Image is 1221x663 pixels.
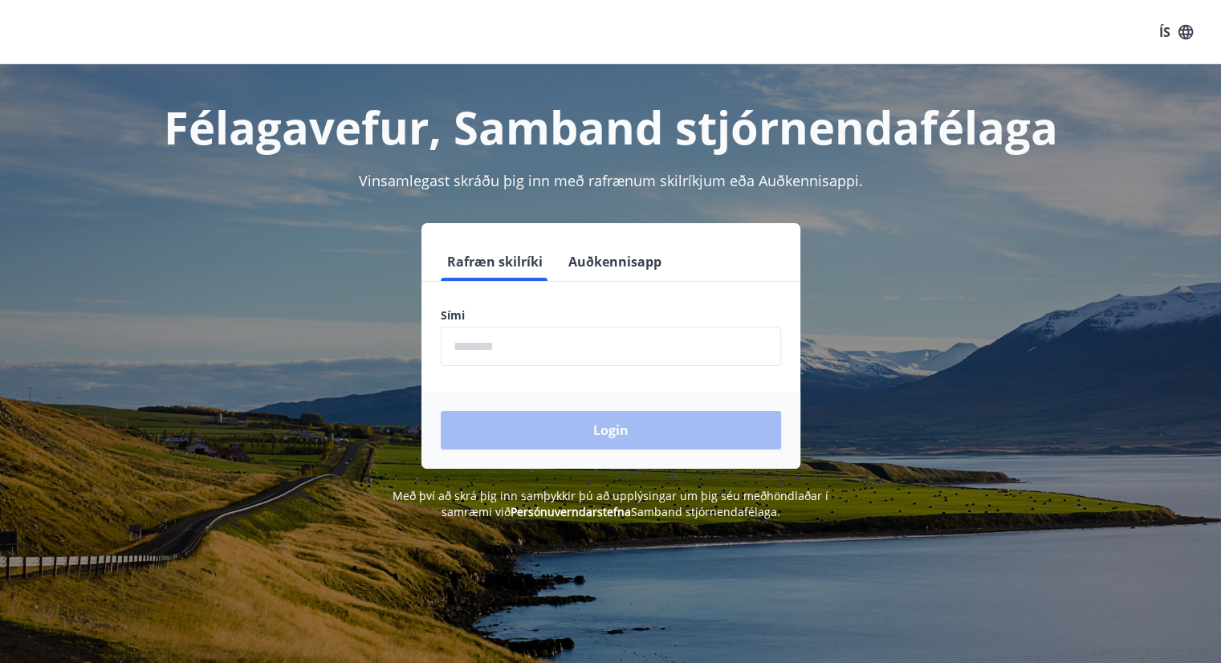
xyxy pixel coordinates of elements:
[1150,18,1202,47] button: ÍS
[511,504,631,519] a: Persónuverndarstefna
[52,96,1170,157] h1: Félagavefur, Samband stjórnendafélaga
[441,307,781,323] label: Sími
[393,488,828,519] span: Með því að skrá þig inn samþykkir þú að upplýsingar um þig séu meðhöndlaðar í samræmi við Samband...
[562,242,668,281] button: Auðkennisapp
[441,242,549,281] button: Rafræn skilríki
[359,171,863,190] span: Vinsamlegast skráðu þig inn með rafrænum skilríkjum eða Auðkennisappi.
